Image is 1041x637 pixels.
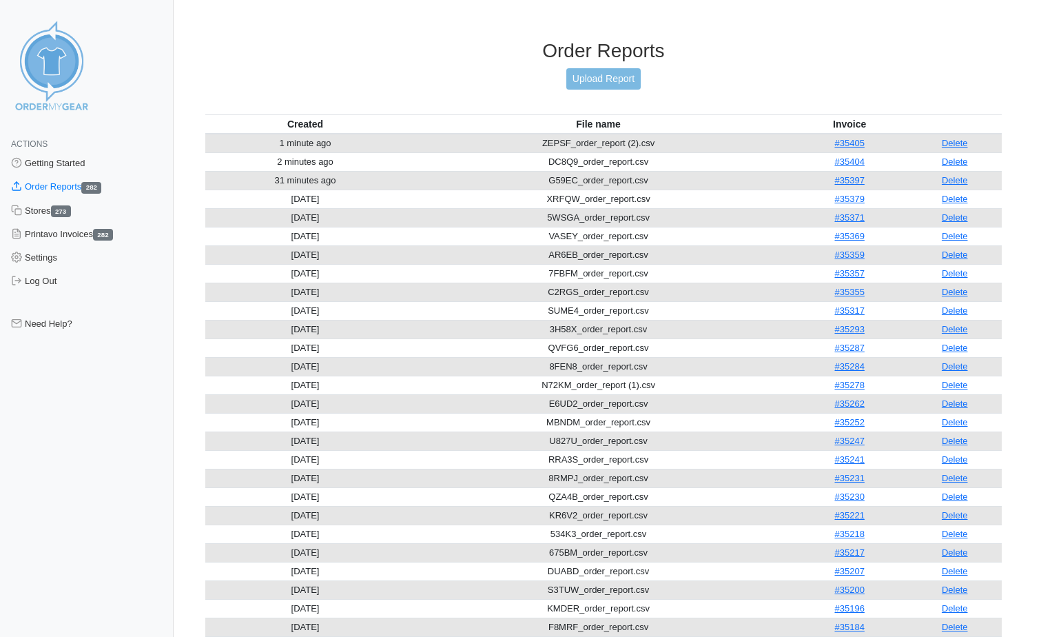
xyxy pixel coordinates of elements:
a: #35284 [834,361,864,372]
a: Delete [942,156,968,167]
a: #35357 [834,268,864,279]
td: 1 minute ago [205,134,405,153]
td: [DATE] [205,525,405,543]
a: #35231 [834,473,864,483]
td: [DATE] [205,487,405,506]
th: Invoice [792,114,908,134]
td: [DATE] [205,506,405,525]
a: #35371 [834,212,864,223]
td: QVFG6_order_report.csv [405,338,792,357]
td: KR6V2_order_report.csv [405,506,792,525]
a: Delete [942,287,968,297]
td: F8MRF_order_report.csv [405,618,792,636]
a: Delete [942,343,968,353]
a: Delete [942,547,968,558]
a: #35247 [834,436,864,446]
td: AR6EB_order_report.csv [405,245,792,264]
a: Delete [942,305,968,316]
a: Delete [942,175,968,185]
td: 2 minutes ago [205,152,405,171]
td: RRA3S_order_report.csv [405,450,792,469]
h3: Order Reports [205,39,1002,63]
a: #35317 [834,305,864,316]
a: Delete [942,529,968,539]
td: 8RMPJ_order_report.csv [405,469,792,487]
a: #35184 [834,622,864,632]
a: Delete [942,566,968,576]
a: #35397 [834,175,864,185]
td: [DATE] [205,394,405,413]
td: DUABD_order_report.csv [405,562,792,580]
a: #35230 [834,492,864,502]
a: Delete [942,361,968,372]
a: #35287 [834,343,864,353]
a: Delete [942,194,968,204]
a: Delete [942,454,968,465]
th: Created [205,114,405,134]
td: [DATE] [205,227,405,245]
td: 675BM_order_report.csv [405,543,792,562]
a: Delete [942,436,968,446]
td: E6UD2_order_report.csv [405,394,792,413]
td: QZA4B_order_report.csv [405,487,792,506]
a: Delete [942,417,968,427]
a: #35262 [834,398,864,409]
td: N72KM_order_report (1).csv [405,376,792,394]
a: Delete [942,268,968,279]
td: G59EC_order_report.csv [405,171,792,190]
td: [DATE] [205,245,405,264]
td: U827U_order_report.csv [405,432,792,450]
td: [DATE] [205,301,405,320]
a: #35355 [834,287,864,297]
a: #35252 [834,417,864,427]
td: 31 minutes ago [205,171,405,190]
td: VASEY_order_report.csv [405,227,792,245]
a: #35217 [834,547,864,558]
a: Delete [942,250,968,260]
td: 7FBFM_order_report.csv [405,264,792,283]
a: #35379 [834,194,864,204]
td: 3H58X_order_report.csv [405,320,792,338]
a: Delete [942,380,968,390]
td: [DATE] [205,469,405,487]
a: #35200 [834,585,864,595]
a: Delete [942,138,968,148]
td: SUME4_order_report.csv [405,301,792,320]
a: #35359 [834,250,864,260]
td: S3TUW_order_report.csv [405,580,792,599]
td: [DATE] [205,618,405,636]
a: #35278 [834,380,864,390]
td: [DATE] [205,599,405,618]
a: #35369 [834,231,864,241]
td: [DATE] [205,376,405,394]
a: Delete [942,473,968,483]
td: DC8Q9_order_report.csv [405,152,792,171]
td: [DATE] [205,450,405,469]
td: [DATE] [205,283,405,301]
a: Delete [942,492,968,502]
a: Upload Report [566,68,641,90]
td: [DATE] [205,543,405,562]
td: C2RGS_order_report.csv [405,283,792,301]
a: Delete [942,603,968,614]
td: KMDER_order_report.csv [405,599,792,618]
td: 5WSGA_order_report.csv [405,208,792,227]
td: XRFQW_order_report.csv [405,190,792,208]
a: Delete [942,585,968,595]
td: [DATE] [205,264,405,283]
a: Delete [942,324,968,334]
a: #35207 [834,566,864,576]
td: 534K3_order_report.csv [405,525,792,543]
a: #35196 [834,603,864,614]
td: ZEPSF_order_report (2).csv [405,134,792,153]
a: Delete [942,510,968,520]
a: Delete [942,212,968,223]
span: Actions [11,139,48,149]
a: #35221 [834,510,864,520]
td: [DATE] [205,562,405,580]
a: Delete [942,398,968,409]
td: [DATE] [205,413,405,432]
td: [DATE] [205,432,405,450]
a: #35405 [834,138,864,148]
span: 282 [81,182,101,194]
